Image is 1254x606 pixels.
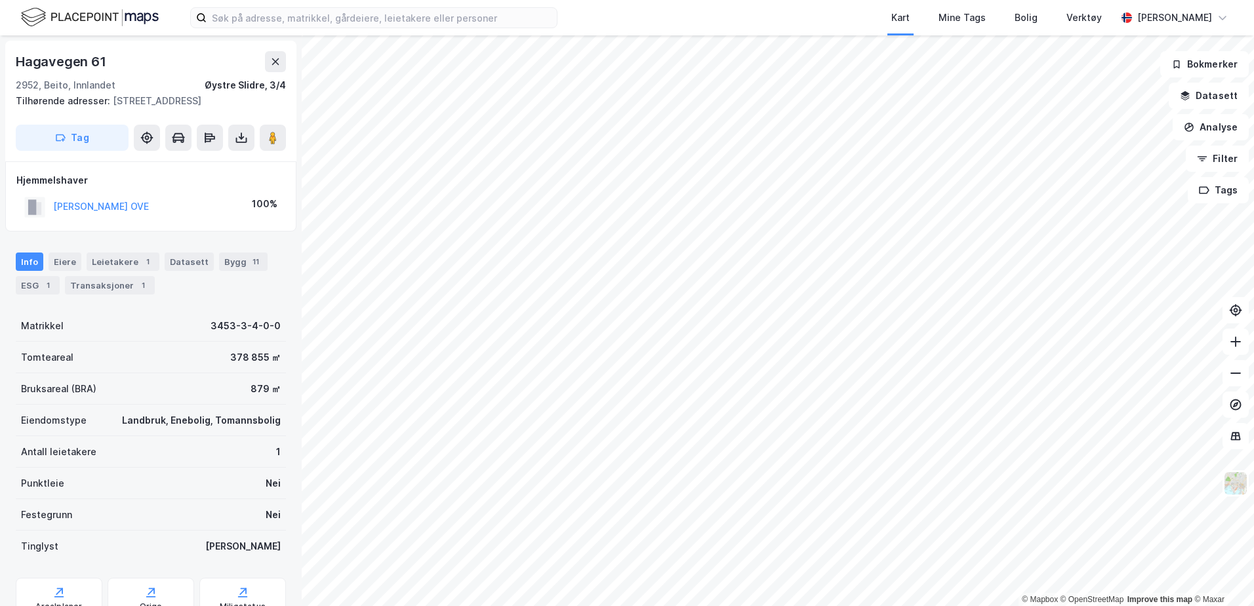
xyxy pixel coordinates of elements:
[1127,595,1192,604] a: Improve this map
[122,413,281,428] div: Landbruk, Enebolig, Tomannsbolig
[141,255,154,268] div: 1
[276,444,281,460] div: 1
[16,77,115,93] div: 2952, Beito, Innlandet
[266,475,281,491] div: Nei
[1015,10,1038,26] div: Bolig
[1173,114,1249,140] button: Analyse
[16,172,285,188] div: Hjemmelshaver
[211,318,281,334] div: 3453-3-4-0-0
[1223,471,1248,496] img: Z
[87,253,159,271] div: Leietakere
[21,538,58,554] div: Tinglyst
[1160,51,1249,77] button: Bokmerker
[21,350,73,365] div: Tomteareal
[891,10,910,26] div: Kart
[21,381,96,397] div: Bruksareal (BRA)
[251,381,281,397] div: 879 ㎡
[1061,595,1124,604] a: OpenStreetMap
[219,253,268,271] div: Bygg
[21,413,87,428] div: Eiendomstype
[1188,543,1254,606] iframe: Chat Widget
[266,507,281,523] div: Nei
[1186,146,1249,172] button: Filter
[1022,595,1058,604] a: Mapbox
[16,51,109,72] div: Hagavegen 61
[21,444,96,460] div: Antall leietakere
[1137,10,1212,26] div: [PERSON_NAME]
[252,196,277,212] div: 100%
[165,253,214,271] div: Datasett
[1169,83,1249,109] button: Datasett
[16,125,129,151] button: Tag
[1066,10,1102,26] div: Verktøy
[65,276,155,294] div: Transaksjoner
[21,475,64,491] div: Punktleie
[1188,177,1249,203] button: Tags
[16,93,275,109] div: [STREET_ADDRESS]
[21,318,64,334] div: Matrikkel
[230,350,281,365] div: 378 855 ㎡
[249,255,262,268] div: 11
[939,10,986,26] div: Mine Tags
[207,8,557,28] input: Søk på adresse, matrikkel, gårdeiere, leietakere eller personer
[136,279,150,292] div: 1
[21,507,72,523] div: Festegrunn
[21,6,159,29] img: logo.f888ab2527a4732fd821a326f86c7f29.svg
[16,95,113,106] span: Tilhørende adresser:
[41,279,54,292] div: 1
[16,253,43,271] div: Info
[16,276,60,294] div: ESG
[205,538,281,554] div: [PERSON_NAME]
[49,253,81,271] div: Eiere
[205,77,286,93] div: Øystre Slidre, 3/4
